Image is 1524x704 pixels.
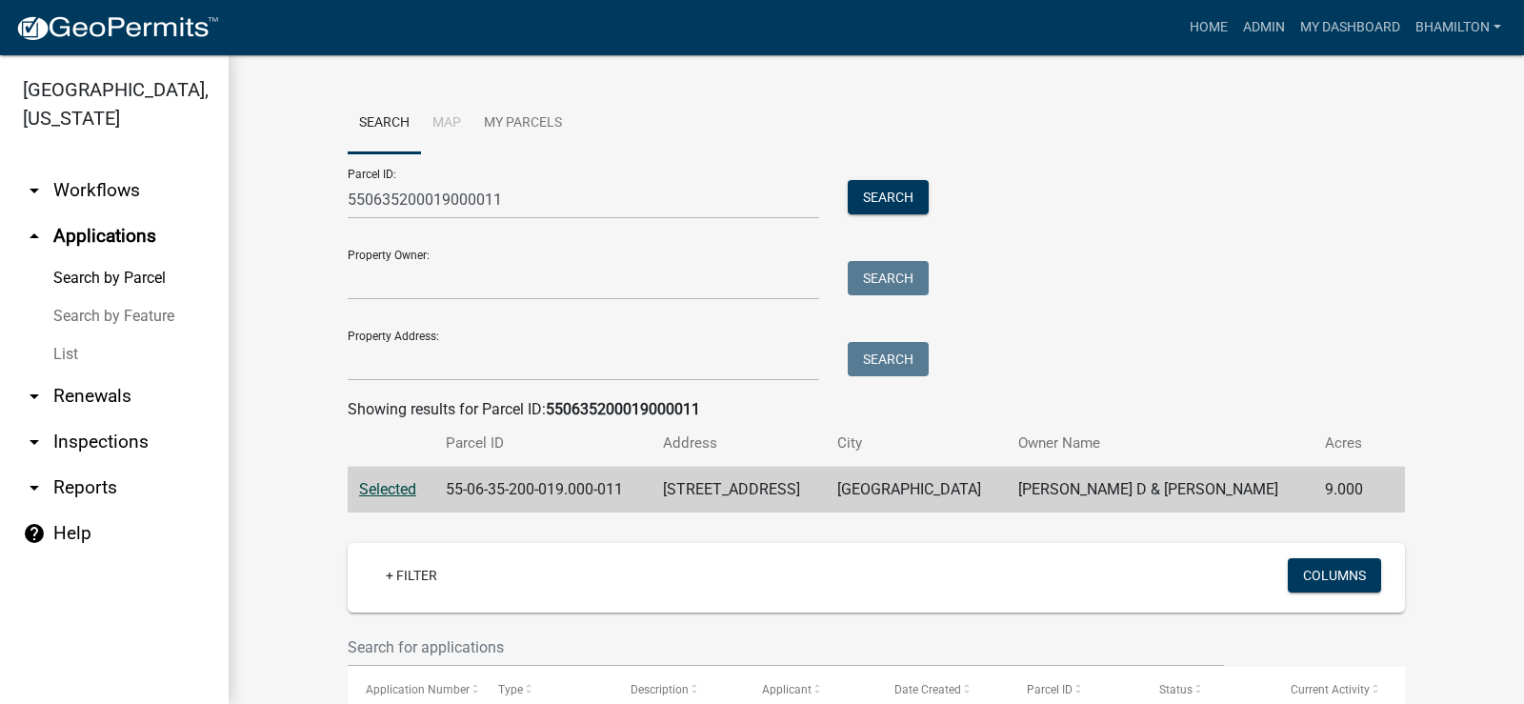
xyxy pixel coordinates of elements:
[826,421,1007,466] th: City
[348,628,1224,667] input: Search for applications
[1293,10,1408,46] a: My Dashboard
[498,683,523,696] span: Type
[1027,683,1073,696] span: Parcel ID
[348,398,1405,421] div: Showing results for Parcel ID:
[1159,683,1193,696] span: Status
[434,421,652,466] th: Parcel ID
[848,180,929,214] button: Search
[23,385,46,408] i: arrow_drop_down
[848,261,929,295] button: Search
[894,683,961,696] span: Date Created
[472,93,573,154] a: My Parcels
[1235,10,1293,46] a: Admin
[652,421,825,466] th: Address
[1007,421,1314,466] th: Owner Name
[23,476,46,499] i: arrow_drop_down
[631,683,689,696] span: Description
[23,179,46,202] i: arrow_drop_down
[23,431,46,453] i: arrow_drop_down
[23,522,46,545] i: help
[546,400,700,418] strong: 550635200019000011
[1007,467,1314,513] td: [PERSON_NAME] D & [PERSON_NAME]
[1313,467,1380,513] td: 9.000
[652,467,825,513] td: [STREET_ADDRESS]
[1291,683,1370,696] span: Current Activity
[359,480,416,498] a: Selected
[1313,421,1380,466] th: Acres
[848,342,929,376] button: Search
[826,467,1007,513] td: [GEOGRAPHIC_DATA]
[762,683,812,696] span: Applicant
[371,558,452,593] a: + Filter
[1408,10,1509,46] a: bhamilton
[348,93,421,154] a: Search
[23,225,46,248] i: arrow_drop_up
[434,467,652,513] td: 55-06-35-200-019.000-011
[1288,558,1381,593] button: Columns
[1182,10,1235,46] a: Home
[366,683,470,696] span: Application Number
